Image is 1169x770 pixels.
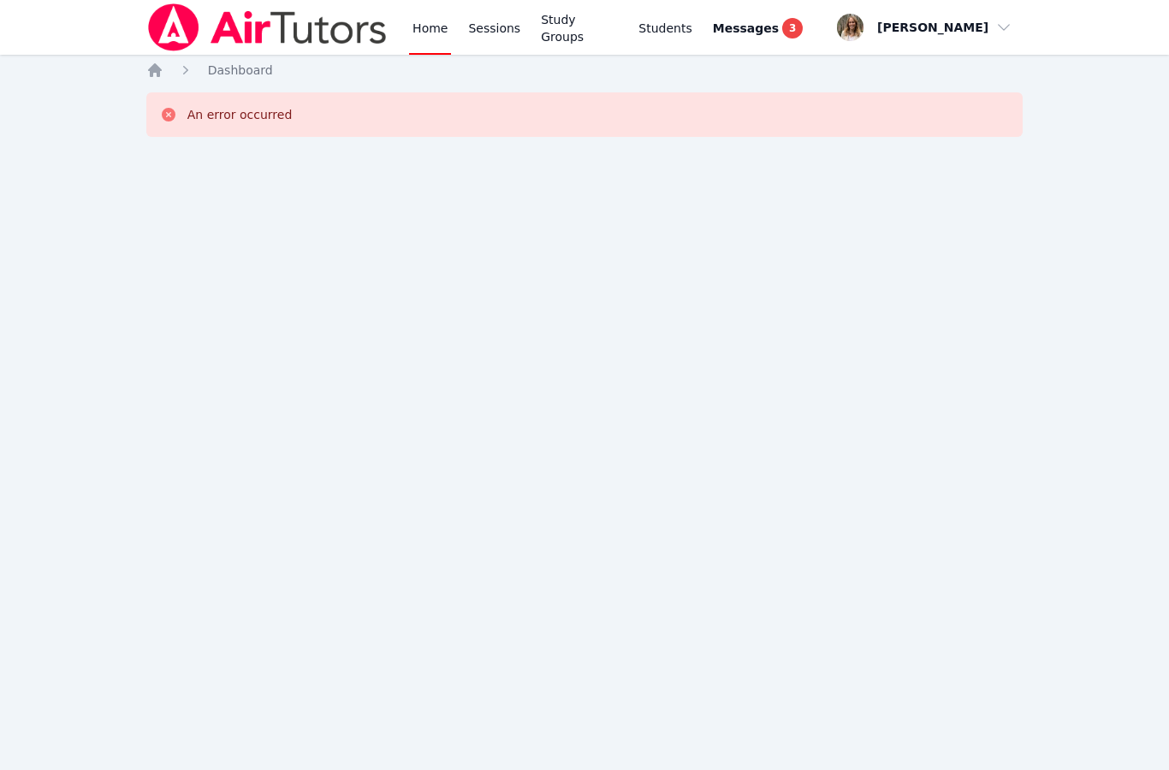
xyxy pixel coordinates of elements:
[187,106,293,123] div: An error occurred
[208,62,273,79] a: Dashboard
[146,3,389,51] img: Air Tutors
[782,18,803,38] span: 3
[208,63,273,77] span: Dashboard
[146,62,1024,79] nav: Breadcrumb
[713,20,779,37] span: Messages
